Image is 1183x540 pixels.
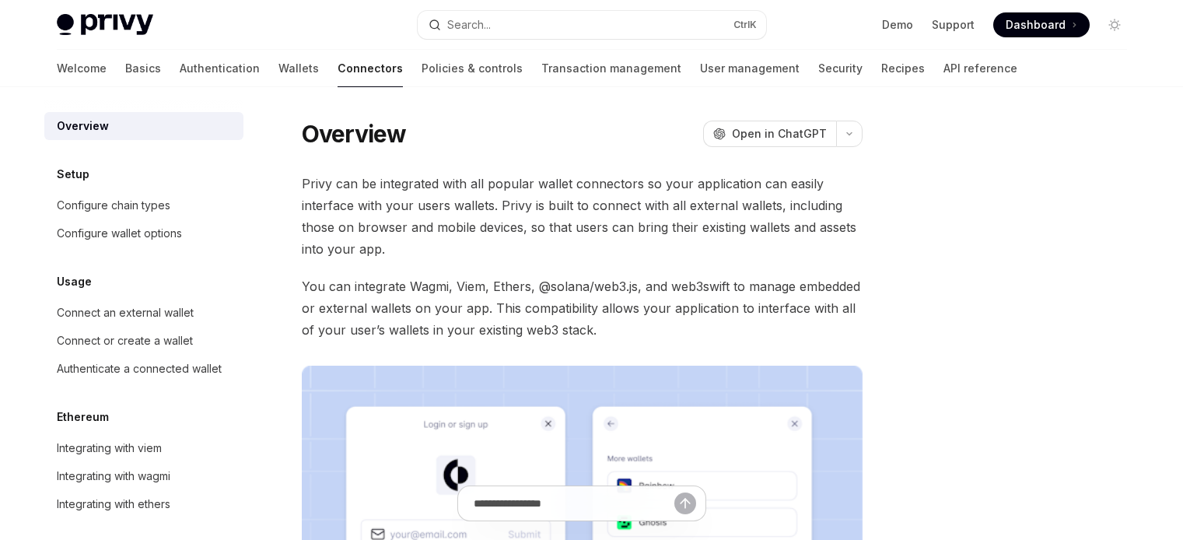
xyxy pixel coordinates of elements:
[44,112,243,140] a: Overview
[447,16,491,34] div: Search...
[180,50,260,87] a: Authentication
[943,50,1017,87] a: API reference
[302,120,407,148] h1: Overview
[302,173,863,260] span: Privy can be integrated with all popular wallet connectors so your application can easily interfa...
[932,17,975,33] a: Support
[278,50,319,87] a: Wallets
[703,121,836,147] button: Open in ChatGPT
[44,490,243,518] a: Integrating with ethers
[57,439,162,458] div: Integrating with viem
[125,50,161,87] a: Basics
[57,14,153,36] img: light logo
[57,359,222,378] div: Authenticate a connected wallet
[44,219,243,247] a: Configure wallet options
[302,275,863,341] span: You can integrate Wagmi, Viem, Ethers, @solana/web3.js, and web3swift to manage embedded or exter...
[57,50,107,87] a: Welcome
[57,303,194,322] div: Connect an external wallet
[338,50,403,87] a: Connectors
[882,17,913,33] a: Demo
[881,50,925,87] a: Recipes
[57,495,170,514] div: Integrating with ethers
[418,11,766,39] button: Search...CtrlK
[57,272,92,291] h5: Usage
[1102,12,1127,37] button: Toggle dark mode
[57,165,89,184] h5: Setup
[1006,17,1066,33] span: Dashboard
[818,50,863,87] a: Security
[674,493,696,514] button: Send message
[44,191,243,219] a: Configure chain types
[44,434,243,462] a: Integrating with viem
[733,19,757,31] span: Ctrl K
[57,331,193,350] div: Connect or create a wallet
[732,126,827,142] span: Open in ChatGPT
[44,327,243,355] a: Connect or create a wallet
[44,462,243,490] a: Integrating with wagmi
[541,50,681,87] a: Transaction management
[57,467,170,486] div: Integrating with wagmi
[993,12,1090,37] a: Dashboard
[422,50,523,87] a: Policies & controls
[474,486,674,521] input: Ask a question...
[57,117,109,135] div: Overview
[44,355,243,383] a: Authenticate a connected wallet
[700,50,800,87] a: User management
[57,408,109,426] h5: Ethereum
[57,224,182,243] div: Configure wallet options
[57,196,170,215] div: Configure chain types
[44,299,243,327] a: Connect an external wallet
